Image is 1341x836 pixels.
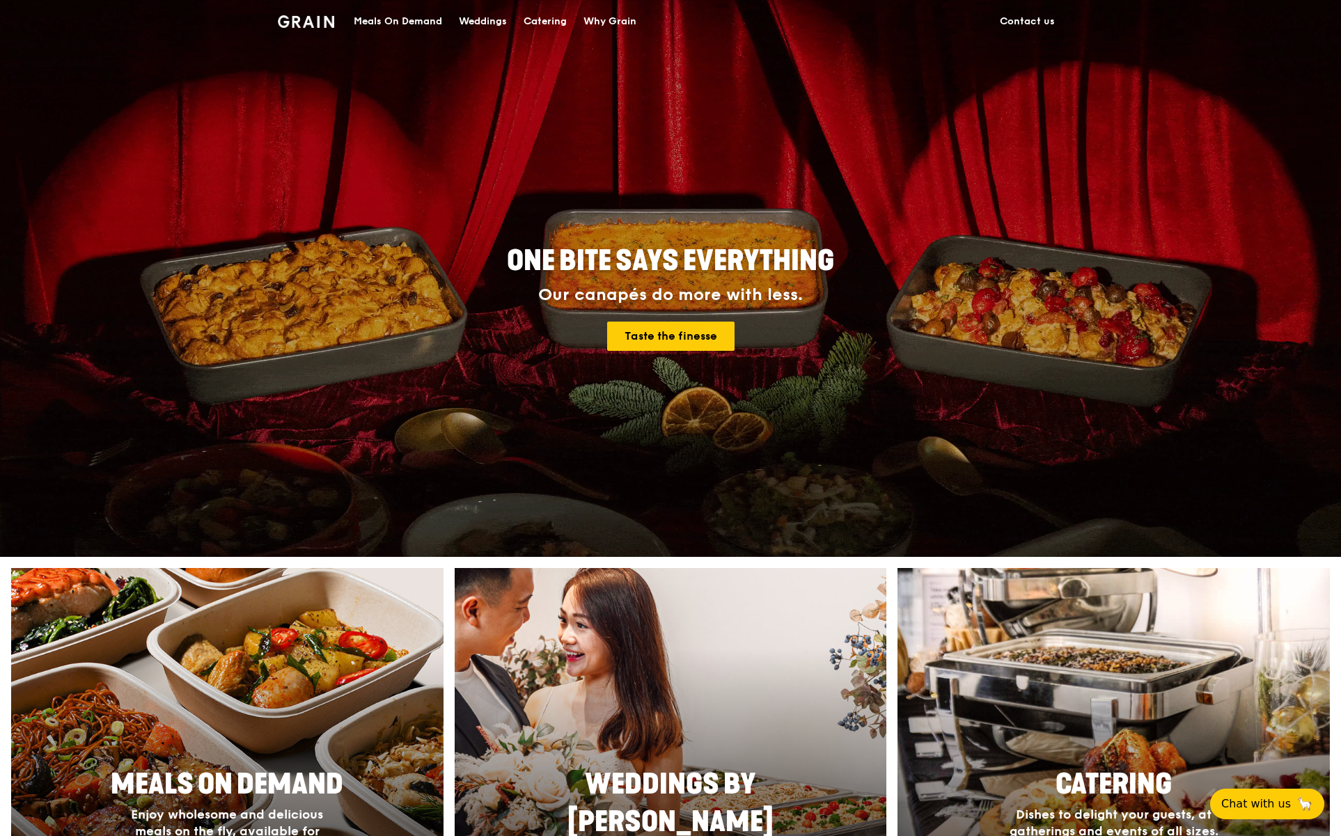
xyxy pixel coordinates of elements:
[575,1,645,42] a: Why Grain
[515,1,575,42] a: Catering
[459,1,507,42] div: Weddings
[1056,768,1172,801] span: Catering
[507,244,834,278] span: ONE BITE SAYS EVERYTHING
[524,1,567,42] div: Catering
[450,1,515,42] a: Weddings
[278,15,334,28] img: Grain
[354,1,442,42] div: Meals On Demand
[1210,789,1324,819] button: Chat with us🦙
[607,322,735,351] a: Taste the finesse
[1296,796,1313,812] span: 🦙
[991,1,1063,42] a: Contact us
[420,285,921,305] div: Our canapés do more with less.
[583,1,636,42] div: Why Grain
[1221,796,1291,812] span: Chat with us
[111,768,343,801] span: Meals On Demand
